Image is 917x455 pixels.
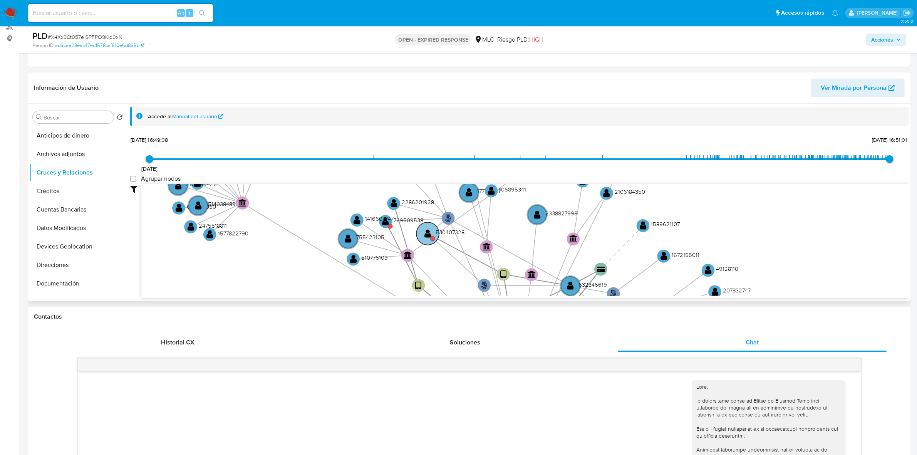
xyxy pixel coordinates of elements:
button: Ver Mirada por Persona [811,79,905,97]
p: OPEN - EXPIRED RESPONSE [395,34,471,45]
button: Buscar [36,114,42,120]
text: 207832747 [723,286,751,294]
text:  [661,251,667,260]
text:  [445,214,451,222]
span: # X4Xx9Ct057e1SPFPO9Kld0xN [48,33,122,41]
button: Direcciones [30,256,126,274]
input: Buscar usuario o caso... [28,8,213,18]
button: Cruces y Relaciones [30,163,126,182]
text:  [188,222,194,231]
div: MLC [474,35,494,44]
text:  [534,210,541,219]
text:  [500,270,506,279]
span: Agrupar nodos [141,175,181,183]
button: search-icon [194,8,210,18]
text: 2101249426 [186,180,217,188]
span: Chat [746,338,759,347]
span: Soluciones [450,338,480,347]
text: 510776109 [361,254,388,262]
text:  [580,176,587,185]
h1: Información de Usuario [34,84,99,92]
text: 1845155711 [206,178,233,186]
span: Historial CX [161,338,194,347]
button: Créditos [30,182,126,200]
text:  [206,230,213,239]
text:  [712,287,719,296]
text:  [175,181,182,190]
a: ad6cae23eac47ed1578caf610e6d865b [55,42,144,49]
text:  [391,198,397,208]
button: Datos Modificados [30,219,126,237]
text: 1577822790 [218,229,248,237]
text: 2106184350 [615,188,645,196]
text: 106895341 [500,185,526,193]
a: Notificaciones [832,10,838,16]
span: [DATE] [141,165,158,173]
text:  [176,203,183,212]
text:  [404,251,412,259]
button: Archivos adjuntos [30,145,126,163]
button: Cuentas Bancarias [30,200,126,219]
text:  [528,270,536,278]
text: 2475518811 [199,221,227,229]
text:  [597,266,605,272]
a: Manual del usuario [173,113,223,120]
input: Buscar [44,114,111,121]
span: 3.155.0 [900,18,913,24]
button: Devices Geolocation [30,237,126,256]
input: Agrupar nodos [130,176,136,182]
text:  [238,199,247,207]
text: 1416607747 [365,215,394,223]
span: s [188,9,191,17]
text:  [488,186,495,195]
text:  [567,281,574,290]
b: Person ID [32,42,54,49]
text:  [483,243,491,250]
span: [DATE] 16:51:01 [872,136,907,144]
button: Acciones [866,34,906,46]
a: Salir [903,9,911,17]
text:  [382,217,389,226]
text:  [466,188,473,197]
span: Accesos rápidos [781,9,824,17]
text: 632346619 [578,280,607,288]
button: Volver al orden por defecto [117,114,123,123]
span: [DATE] 16:49:08 [131,136,168,144]
span: Acciones [871,34,893,46]
span: Riesgo PLD: [497,35,543,44]
button: Documentación [30,274,126,293]
h1: Contactos [34,313,905,321]
text:  [424,229,431,238]
p: pablo.ruidiaz@mercadolibre.com [857,9,900,17]
text:  [640,221,647,230]
text:  [604,188,610,198]
text: 755423105 [356,233,384,241]
text:  [705,265,712,275]
text: 627327050 [187,202,216,210]
button: Anticipos de dinero [30,126,126,145]
span: Ver Mirada por Persona [821,79,887,97]
button: General [30,293,126,311]
text:  [345,234,352,243]
text:  [610,290,616,297]
b: PLD [32,30,48,42]
text: 2286201928 [402,198,434,206]
text: 769509538 [394,216,423,224]
text: 2338827998 [545,209,577,217]
text:  [350,254,357,264]
text:  [354,215,360,224]
text:  [569,235,578,242]
text: 1672155011 [672,250,699,259]
span: Accedé al [148,113,171,120]
span: HIGH [529,35,543,44]
span: Alt [178,9,184,17]
text:  [416,281,422,290]
text: 49128110 [716,265,739,273]
text: 530407328 [436,228,465,236]
text:  [195,201,202,210]
text:  [481,281,487,289]
text: 177773121 [477,187,500,195]
text: 1589621107 [651,220,680,228]
text: 1514038489 [206,200,236,208]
